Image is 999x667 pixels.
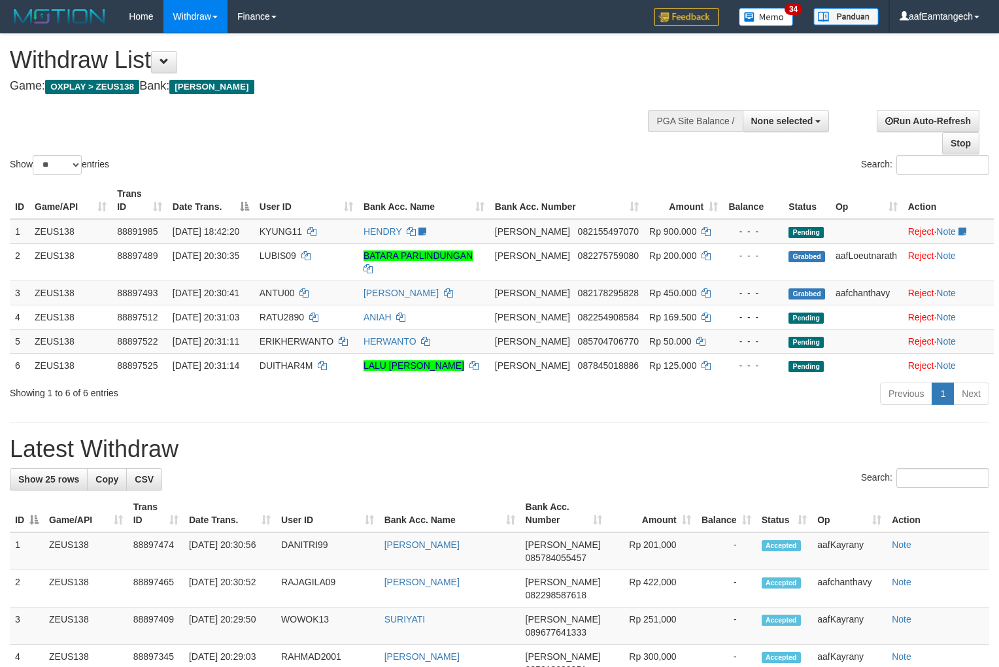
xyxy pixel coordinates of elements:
[135,474,154,485] span: CSV
[384,651,460,662] a: [PERSON_NAME]
[364,312,392,322] a: ANIAH
[10,7,109,26] img: MOTION_logo.png
[173,226,239,237] span: [DATE] 18:42:20
[276,532,379,570] td: DANITRI99
[908,360,934,371] a: Reject
[184,532,276,570] td: [DATE] 20:30:56
[578,336,639,347] span: Copy 085704706770 to clipboard
[173,336,239,347] span: [DATE] 20:31:11
[117,360,158,371] span: 88897525
[526,553,586,563] span: Copy 085784055457 to clipboard
[936,360,956,371] a: Note
[644,182,723,219] th: Amount: activate to sort column ascending
[490,182,644,219] th: Bank Acc. Number: activate to sort column ascending
[903,219,994,244] td: ·
[903,305,994,329] td: ·
[936,288,956,298] a: Note
[908,288,934,298] a: Reject
[173,360,239,371] span: [DATE] 20:31:14
[29,219,112,244] td: ZEUS138
[892,614,911,624] a: Note
[29,182,112,219] th: Game/API: activate to sort column ascending
[128,570,184,607] td: 88897465
[358,182,490,219] th: Bank Acc. Name: activate to sort column ascending
[936,312,956,322] a: Note
[44,570,128,607] td: ZEUS138
[649,336,692,347] span: Rp 50.000
[10,305,29,329] td: 4
[45,80,139,94] span: OXPLAY > ZEUS138
[495,312,570,322] span: [PERSON_NAME]
[812,532,887,570] td: aafKayrany
[495,360,570,371] span: [PERSON_NAME]
[276,607,379,645] td: WOWOK13
[728,359,778,372] div: - - -
[126,468,162,490] a: CSV
[526,577,601,587] span: [PERSON_NAME]
[364,226,402,237] a: HENDRY
[887,495,989,532] th: Action
[364,336,416,347] a: HERWANTO
[830,281,903,305] td: aafchanthavy
[384,614,426,624] a: SURIYATI
[861,468,989,488] label: Search:
[526,590,586,600] span: Copy 082298587618 to clipboard
[379,495,520,532] th: Bank Acc. Name: activate to sort column ascending
[812,495,887,532] th: Op: activate to sort column ascending
[526,539,601,550] span: [PERSON_NAME]
[696,570,756,607] td: -
[942,132,979,154] a: Stop
[578,360,639,371] span: Copy 087845018886 to clipboard
[578,312,639,322] span: Copy 082254908584 to clipboard
[648,110,742,132] div: PGA Site Balance /
[607,495,696,532] th: Amount: activate to sort column ascending
[117,312,158,322] span: 88897512
[578,288,639,298] span: Copy 082178295828 to clipboard
[762,615,801,626] span: Accepted
[526,651,601,662] span: [PERSON_NAME]
[953,383,989,405] a: Next
[903,353,994,377] td: ·
[762,540,801,551] span: Accepted
[788,313,824,324] span: Pending
[10,47,653,73] h1: Withdraw List
[892,577,911,587] a: Note
[903,281,994,305] td: ·
[128,495,184,532] th: Trans ID: activate to sort column ascending
[649,250,696,261] span: Rp 200.000
[260,336,333,347] span: ERIKHERWANTO
[173,288,239,298] span: [DATE] 20:30:41
[762,577,801,589] span: Accepted
[10,570,44,607] td: 2
[696,532,756,570] td: -
[896,468,989,488] input: Search:
[607,532,696,570] td: Rp 201,000
[10,155,109,175] label: Show entries
[880,383,932,405] a: Previous
[495,336,570,347] span: [PERSON_NAME]
[936,336,956,347] a: Note
[10,329,29,353] td: 5
[830,243,903,281] td: aafLoeutnarath
[813,8,879,26] img: panduan.png
[892,651,911,662] a: Note
[10,468,88,490] a: Show 25 rows
[95,474,118,485] span: Copy
[932,383,954,405] a: 1
[696,495,756,532] th: Balance: activate to sort column ascending
[649,360,696,371] span: Rp 125.000
[276,495,379,532] th: User ID: activate to sort column ascending
[260,250,296,261] span: LUBIS09
[788,337,824,348] span: Pending
[903,329,994,353] td: ·
[520,495,608,532] th: Bank Acc. Number: activate to sort column ascending
[812,607,887,645] td: aafKayrany
[861,155,989,175] label: Search:
[696,607,756,645] td: -
[10,281,29,305] td: 3
[649,226,696,237] span: Rp 900.000
[117,226,158,237] span: 88891985
[723,182,783,219] th: Balance
[169,80,254,94] span: [PERSON_NAME]
[10,381,407,400] div: Showing 1 to 6 of 6 entries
